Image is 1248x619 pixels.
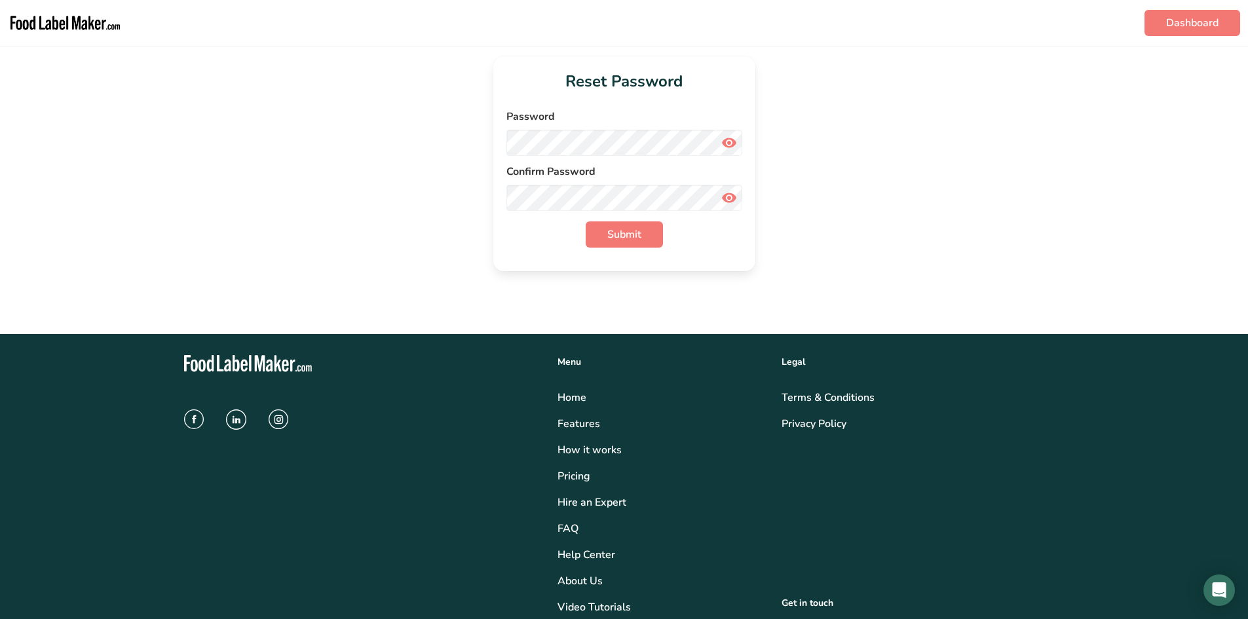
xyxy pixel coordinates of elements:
[782,390,1065,405] a: Terms & Conditions
[558,521,766,536] a: FAQ
[558,468,766,484] a: Pricing
[558,390,766,405] a: Home
[1144,10,1240,36] a: Dashboard
[558,547,766,563] a: Help Center
[558,416,766,432] a: Features
[782,416,1065,432] a: Privacy Policy
[558,442,766,458] div: How it works
[558,573,766,589] a: About Us
[586,221,663,248] button: Submit
[558,355,766,369] div: Menu
[558,599,766,615] a: Video Tutorials
[506,109,742,124] label: Password
[558,495,766,510] a: Hire an Expert
[506,69,742,93] h1: Reset Password
[607,227,641,242] span: Submit
[782,355,1065,369] div: Legal
[782,596,1065,610] div: Get in touch
[1203,574,1235,606] div: Open Intercom Messenger
[8,5,123,41] img: Food Label Maker
[506,164,742,179] label: Confirm Password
